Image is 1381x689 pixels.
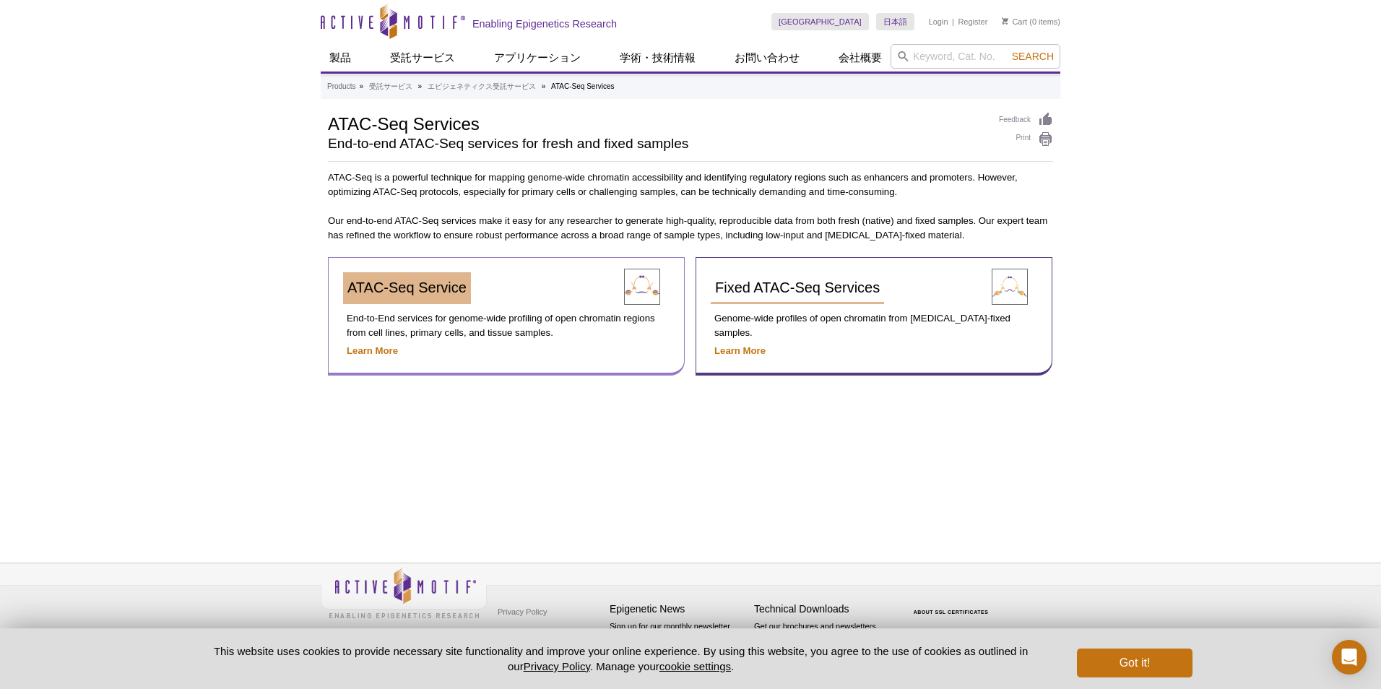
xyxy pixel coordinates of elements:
[189,643,1053,674] p: This website uses cookies to provide necessary site functionality and improve your online experie...
[891,44,1060,69] input: Keyword, Cat. No.
[369,80,412,93] a: 受託サービス
[321,44,360,71] a: 製品
[494,623,570,644] a: Terms & Conditions
[611,44,704,71] a: 学術・技術情報
[472,17,617,30] h2: Enabling Epigenetics Research
[952,13,954,30] li: |
[999,112,1053,128] a: Feedback
[328,137,984,150] h2: End-to-end ATAC-Seq services for fresh and fixed samples
[328,214,1053,243] p: Our end-to-end ATAC-Seq services make it easy for any researcher to generate high-quality, reprod...
[610,620,747,669] p: Sign up for our monthly newsletter highlighting recent publications in the field of epigenetics.
[327,80,355,93] a: Products
[321,563,487,622] img: Active Motif,
[754,620,891,657] p: Get our brochures and newsletters, or request them by mail.
[992,269,1028,305] img: Fixed ATAC-Seq Service
[343,311,670,340] p: End-to-End services for genome-wide profiling of open chromatin regions from cell lines, primary ...
[1002,17,1027,27] a: Cart
[958,17,987,27] a: Register
[1332,640,1367,675] div: Open Intercom Messenger
[381,44,464,71] a: 受託サービス
[428,80,536,93] a: エピジェネティクス受託サービス
[418,82,423,90] li: »
[771,13,869,30] a: [GEOGRAPHIC_DATA]
[1002,13,1060,30] li: (0 items)
[551,82,614,90] li: ATAC-Seq Services
[485,44,589,71] a: アプリケーション
[754,603,891,615] h4: Technical Downloads
[914,610,989,615] a: ABOUT SSL CERTIFICATES
[347,279,467,295] span: ATAC-Seq Service
[830,44,891,71] a: 会社概要
[328,112,984,134] h1: ATAC-Seq Services
[624,269,660,305] img: ATAC-Seq Service
[1002,17,1008,25] img: Your Cart
[1008,50,1058,63] button: Search
[999,131,1053,147] a: Print
[899,589,1007,620] table: Click to Verify - This site chose Symantec SSL for secure e-commerce and confidential communicati...
[359,82,363,90] li: »
[347,345,398,356] a: Learn More
[1012,51,1054,62] span: Search
[524,660,590,672] a: Privacy Policy
[659,660,731,672] button: cookie settings
[343,272,471,304] a: ATAC-Seq Service
[328,170,1053,199] p: ATAC-Seq is a powerful technique for mapping genome-wide chromatin accessibility and identifying ...
[711,311,1037,340] p: Genome-wide profiles of open chromatin from [MEDICAL_DATA]-fixed samples.
[715,279,880,295] span: Fixed ATAC-Seq Services
[542,82,546,90] li: »
[1077,649,1192,677] button: Got it!
[610,603,747,615] h4: Epigenetic News
[714,345,766,356] a: Learn More
[494,601,550,623] a: Privacy Policy
[711,272,884,304] a: Fixed ATAC-Seq Services
[726,44,808,71] a: お問い合わせ
[929,17,948,27] a: Login
[876,13,914,30] a: 日本語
